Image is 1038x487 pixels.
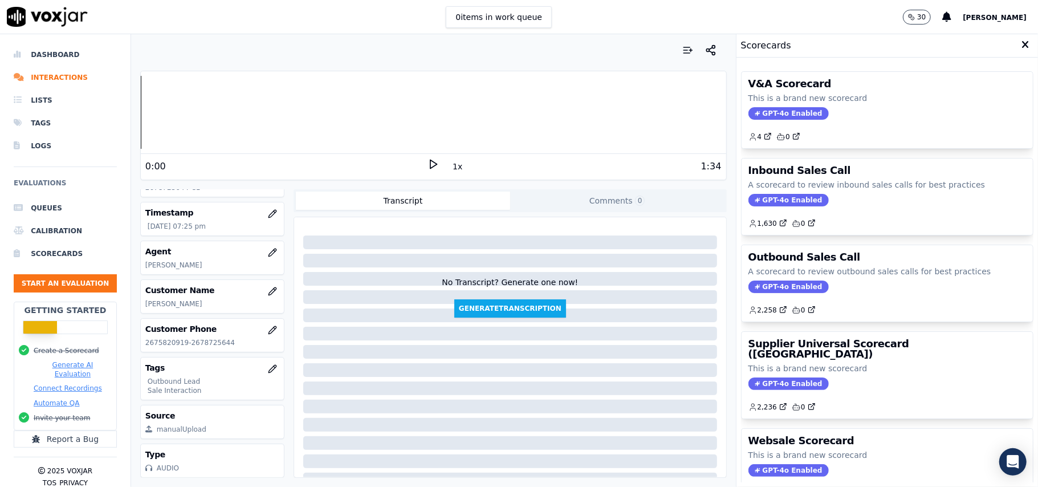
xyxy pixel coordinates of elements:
[14,112,117,135] a: Tags
[148,222,279,231] p: [DATE] 07:25 pm
[748,92,1026,104] p: This is a brand new scorecard
[748,194,829,206] span: GPT-4o Enabled
[635,196,645,206] span: 0
[454,299,566,318] button: GenerateTranscription
[148,386,279,395] p: Sale Interaction
[148,377,279,386] p: Outbound Lead
[14,274,117,293] button: Start an Evaluation
[748,449,1026,461] p: This is a brand new scorecard
[748,132,777,141] button: 4
[145,362,279,374] h3: Tags
[736,34,1038,58] div: Scorecards
[145,323,279,335] h3: Customer Phone
[157,464,179,473] div: AUDIO
[7,7,88,27] img: voxjar logo
[510,192,724,210] button: Comments
[748,403,792,412] button: 2,236
[145,160,166,173] div: 0:00
[157,425,206,434] div: manualUpload
[748,179,1026,190] p: A scorecard to review inbound sales calls for best practices
[748,252,1026,262] h3: Outbound Sales Call
[145,299,279,309] p: [PERSON_NAME]
[748,378,829,390] span: GPT-4o Enabled
[701,160,722,173] div: 1:34
[442,277,578,299] div: No Transcript? Generate one now!
[748,281,829,293] span: GPT-4o Enabled
[14,197,117,220] a: Queues
[34,384,102,393] button: Connect Recordings
[748,436,1026,446] h3: Websale Scorecard
[999,448,1027,476] div: Open Intercom Messenger
[14,242,117,265] a: Scorecards
[748,219,787,228] a: 1,630
[145,449,279,460] h3: Type
[450,159,465,174] button: 1x
[446,6,552,28] button: 0items in work queue
[145,246,279,257] h3: Agent
[792,403,816,412] a: 0
[903,10,931,25] button: 30
[748,363,1026,374] p: This is a brand new scorecard
[14,89,117,112] a: Lists
[776,132,800,141] a: 0
[34,360,112,379] button: Generate AI Evaluation
[748,219,792,228] button: 1,630
[748,306,787,315] a: 2,258
[34,413,90,423] button: Invite your team
[145,207,279,218] h3: Timestamp
[748,165,1026,176] h3: Inbound Sales Call
[792,219,816,228] a: 0
[14,43,117,66] a: Dashboard
[145,285,279,296] h3: Customer Name
[145,338,279,347] p: 2675820919-2678725644
[748,132,772,141] a: 4
[748,266,1026,277] p: A scorecard to review outbound sales calls for best practices
[963,10,1038,24] button: [PERSON_NAME]
[14,431,117,448] button: Report a Bug
[24,305,106,316] h2: Getting Started
[903,10,942,25] button: 30
[34,399,79,408] button: Automate QA
[296,192,510,210] button: Transcript
[145,410,279,421] h3: Source
[963,14,1027,22] span: [PERSON_NAME]
[748,79,1026,89] h3: V&A Scorecard
[748,339,1026,359] h3: Supplier Universal Scorecard ([GEOGRAPHIC_DATA])
[792,306,816,315] a: 0
[748,403,787,412] a: 2,236
[917,13,926,22] p: 30
[14,220,117,242] a: Calibration
[145,261,279,270] p: [PERSON_NAME]
[14,66,117,89] a: Interactions
[748,306,792,315] button: 2,258
[47,466,92,476] p: 2025 Voxjar
[14,135,117,157] a: Logs
[14,176,117,197] h6: Evaluations
[748,107,829,120] span: GPT-4o Enabled
[34,346,99,355] button: Create a Scorecard
[748,464,829,477] span: GPT-4o Enabled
